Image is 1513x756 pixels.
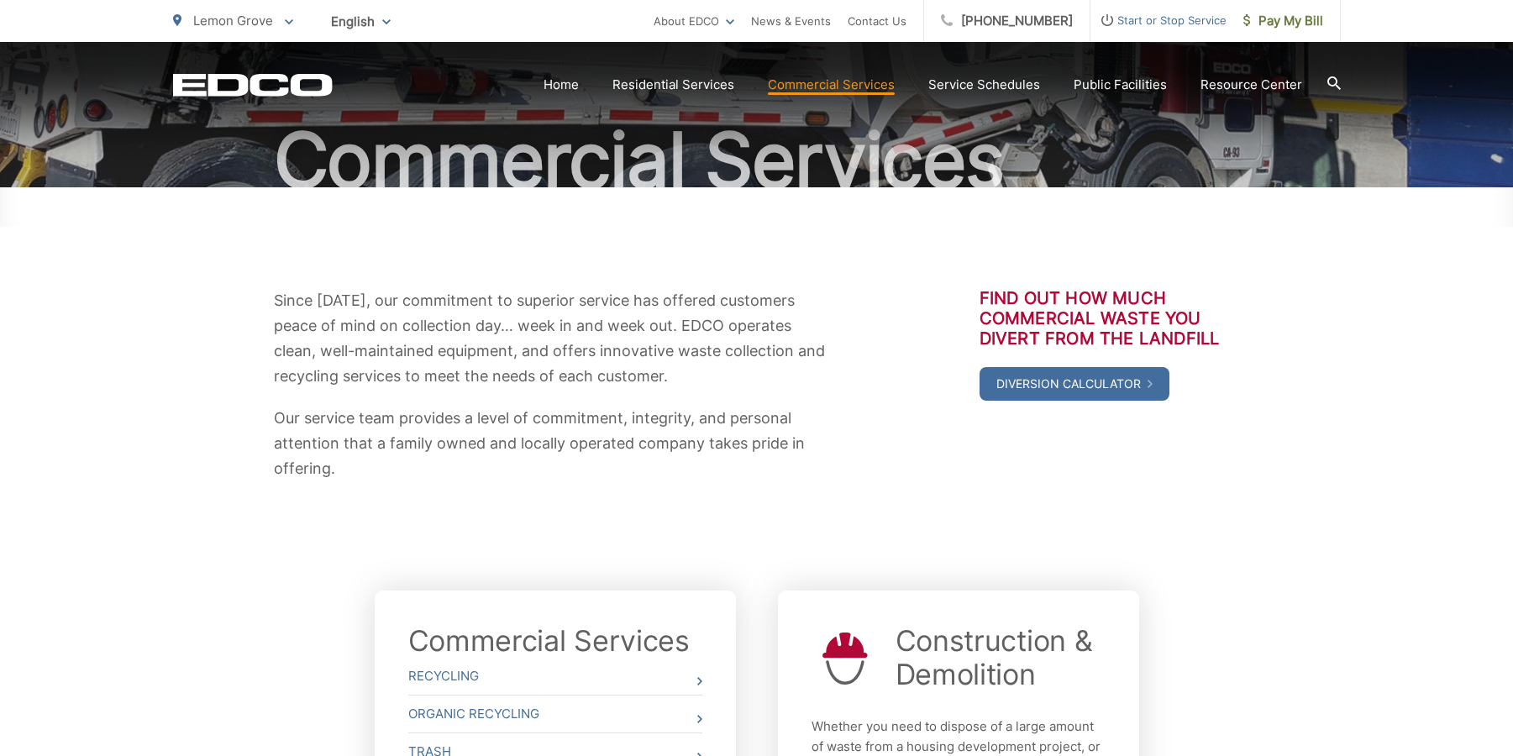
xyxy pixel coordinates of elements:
[408,658,702,695] a: Recycling
[896,624,1106,691] a: Construction & Demolition
[173,73,333,97] a: EDCD logo. Return to the homepage.
[612,75,734,95] a: Residential Services
[274,406,837,481] p: Our service team provides a level of commitment, integrity, and personal attention that a family ...
[928,75,1040,95] a: Service Schedules
[173,118,1341,202] h1: Commercial Services
[848,11,906,31] a: Contact Us
[274,288,837,389] p: Since [DATE], our commitment to superior service has offered customers peace of mind on collectio...
[980,288,1240,349] h3: Find out how much commercial waste you divert from the landfill
[408,624,690,658] a: Commercial Services
[980,367,1169,401] a: Diversion Calculator
[654,11,734,31] a: About EDCO
[408,696,702,732] a: Organic Recycling
[318,7,403,36] span: English
[751,11,831,31] a: News & Events
[193,13,273,29] span: Lemon Grove
[1074,75,1167,95] a: Public Facilities
[768,75,895,95] a: Commercial Services
[544,75,579,95] a: Home
[1243,11,1323,31] span: Pay My Bill
[1200,75,1302,95] a: Resource Center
